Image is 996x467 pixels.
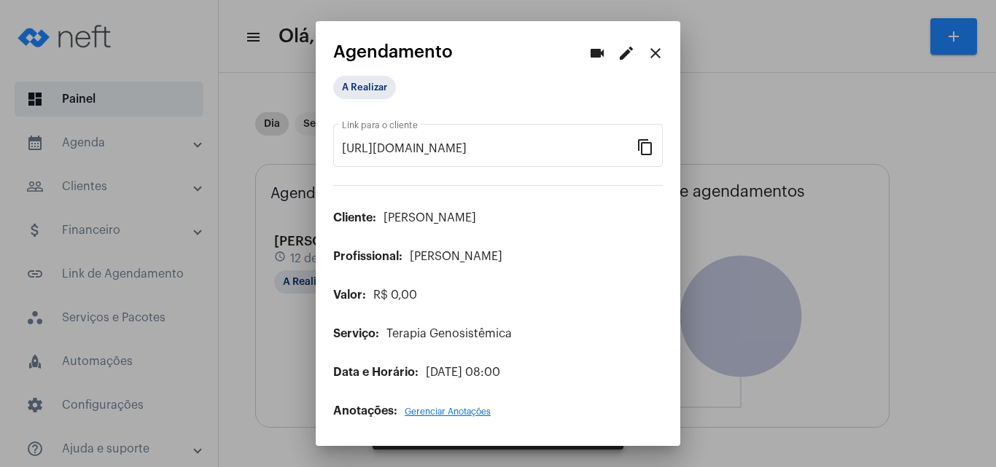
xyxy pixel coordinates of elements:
[333,328,379,340] span: Serviço:
[333,76,396,99] mat-chip: A Realizar
[637,138,654,155] mat-icon: content_copy
[373,289,417,301] span: R$ 0,00
[333,405,397,417] span: Anotações:
[333,289,366,301] span: Valor:
[333,42,453,61] span: Agendamento
[342,142,637,155] input: Link
[333,251,402,262] span: Profissional:
[426,366,500,378] span: [DATE] 08:00
[405,407,491,416] span: Gerenciar Anotações
[588,44,606,62] mat-icon: videocam
[618,44,635,62] mat-icon: edit
[333,366,419,378] span: Data e Horário:
[384,212,476,224] span: [PERSON_NAME]
[386,328,512,340] span: Terapia Genosistêmica
[410,251,502,262] span: [PERSON_NAME]
[333,212,376,224] span: Cliente:
[647,44,664,62] mat-icon: close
